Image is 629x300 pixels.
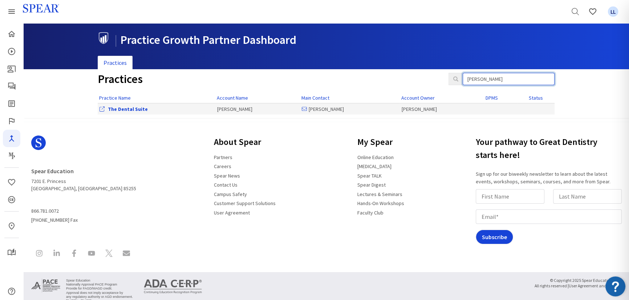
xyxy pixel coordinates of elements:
[3,43,20,60] a: Courses
[31,245,47,263] a: Spear Education on Instagram
[210,179,242,191] a: Contact Us
[353,170,386,182] a: Spear TALK
[114,33,117,47] span: |
[66,283,133,287] li: Nationally Approval PACE Program
[463,73,555,85] input: Search Practices
[476,209,622,224] input: Email*
[210,133,280,151] h3: About Spear
[535,278,621,289] small: © Copyright 2025 Spear Education, LLC All rights reserved |
[401,105,482,113] div: [PERSON_NAME]
[3,25,20,43] a: Home
[3,244,20,261] a: My Study Club
[353,197,409,209] a: Hands-On Workshops
[31,278,60,293] img: Approved PACE Program Provider
[353,179,390,191] a: Spear Digest
[3,78,20,95] a: Spear Talk
[108,106,148,112] a: View Office Dashboard
[98,32,549,46] h1: Practice Growth Partner Dashboard
[3,60,20,78] a: Patient Education
[353,188,407,200] a: Lectures & Seminars
[605,276,625,296] button: Open Resource Center
[84,245,100,263] a: Spear Education on YouTube
[98,73,438,86] h1: Practices
[98,56,133,70] a: Practices
[101,245,117,263] a: Spear Education on X
[3,174,20,191] a: Favorites
[210,160,236,172] a: Careers
[49,245,65,263] a: Spear Education on LinkedIn
[210,170,244,182] a: Spear News
[353,207,388,219] a: Faculty Club
[353,151,398,163] a: Online Education
[476,170,625,186] p: Sign up for our biweekly newsletter to learn about the latest events, workshops, seminars, course...
[66,279,133,283] li: Spear Education
[3,95,20,112] a: Spear Digest
[476,133,625,164] h3: Your pathway to Great Dentistry starts here!
[584,3,601,20] a: Favorites
[567,3,584,20] a: Search
[353,133,409,151] h3: My Spear
[302,105,398,113] div: [PERSON_NAME]
[401,95,434,101] a: Account Owner
[210,188,251,200] a: Campus Safety
[605,276,625,296] img: Resource Center badge
[217,105,298,113] div: [PERSON_NAME]
[210,207,254,219] a: User Agreement
[3,130,20,147] a: Navigator Pro
[3,191,20,208] a: CE Credits
[66,291,133,295] li: Approval does not imply acceptance by
[66,287,133,291] li: Provide for FAGD/MAGD credit.
[31,133,136,159] a: Spear Logo
[3,283,20,300] a: Help
[31,205,63,217] a: 866.781.0072
[144,279,202,294] img: ADA CERP Continuing Education Recognition Program
[31,205,136,224] span: [PHONE_NUMBER] Fax
[3,147,20,164] a: Masters Program
[529,95,543,101] a: Status
[99,95,131,101] a: Practice Name
[486,95,498,101] a: DPMS
[3,3,20,20] a: Spear Products
[604,3,622,20] a: Favorites
[553,189,622,204] input: Last Name
[210,151,237,163] a: Partners
[31,164,78,178] a: Spear Education
[3,112,20,130] a: Faculty Club Elite
[118,245,134,263] a: Contact Spear Education
[31,136,46,150] svg: Spear Logo
[3,217,20,235] a: In-Person & Virtual
[210,197,280,209] a: Customer Support Solutions
[301,95,329,101] a: Main Contact
[476,230,513,244] input: Subscribe
[608,7,618,17] span: LL
[66,295,133,299] li: any regulatory authority or AGD endorsement.
[476,189,544,204] input: First Name
[217,95,248,101] a: Account Name
[31,164,136,192] address: 7201 E. Princess [GEOGRAPHIC_DATA], [GEOGRAPHIC_DATA] 85255
[353,160,396,172] a: [MEDICAL_DATA]
[66,245,82,263] a: Spear Education on Facebook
